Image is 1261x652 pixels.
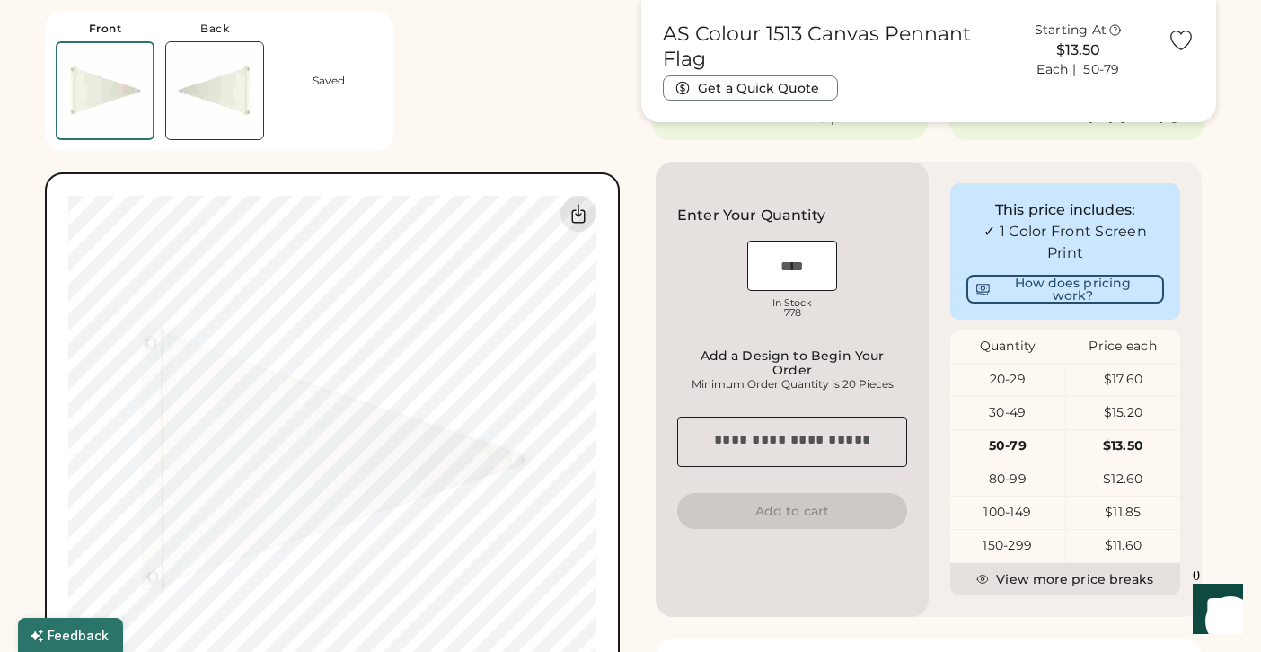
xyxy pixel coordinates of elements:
[950,563,1180,595] button: View more price breaks
[683,377,902,392] div: Minimum Order Quantity is 20 Pieces
[663,75,838,101] button: Get a Quick Quote
[950,471,1065,489] div: 80-99
[663,22,989,72] h1: AS Colour 1513 Canvas Pennant Flag
[57,43,153,138] img: AS Colour 1513 Cream Front Thumbnail
[200,22,229,36] div: Back
[1066,537,1181,555] div: $11.60
[1065,338,1180,356] div: Price each
[1000,40,1157,61] div: $13.50
[683,348,902,377] div: Add a Design to Begin Your Order
[677,493,907,529] button: Add to cart
[950,437,1065,455] div: 50-79
[966,221,1164,264] div: ✓ 1 Color Front Screen Print
[966,199,1164,221] div: This price includes:
[1066,371,1181,389] div: $17.60
[950,338,1065,356] div: Quantity
[1066,504,1181,522] div: $11.85
[747,298,837,318] div: In Stock 778
[966,275,1164,304] button: How does pricing work?
[166,42,263,139] img: AS Colour 1513 Cream Back Thumbnail
[1035,22,1107,40] div: Starting At
[560,196,596,232] div: Download Front Mockup
[950,404,1065,422] div: 30-49
[1066,437,1181,455] div: $13.50
[950,504,1065,522] div: 100-149
[950,371,1065,389] div: 20-29
[1066,404,1181,422] div: $15.20
[313,74,345,88] div: Saved
[950,537,1065,555] div: 150-299
[89,22,122,36] div: Front
[1036,61,1119,79] div: Each | 50-79
[1176,571,1253,648] iframe: Front Chat
[1066,471,1181,489] div: $12.60
[677,205,825,226] h2: Enter Your Quantity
